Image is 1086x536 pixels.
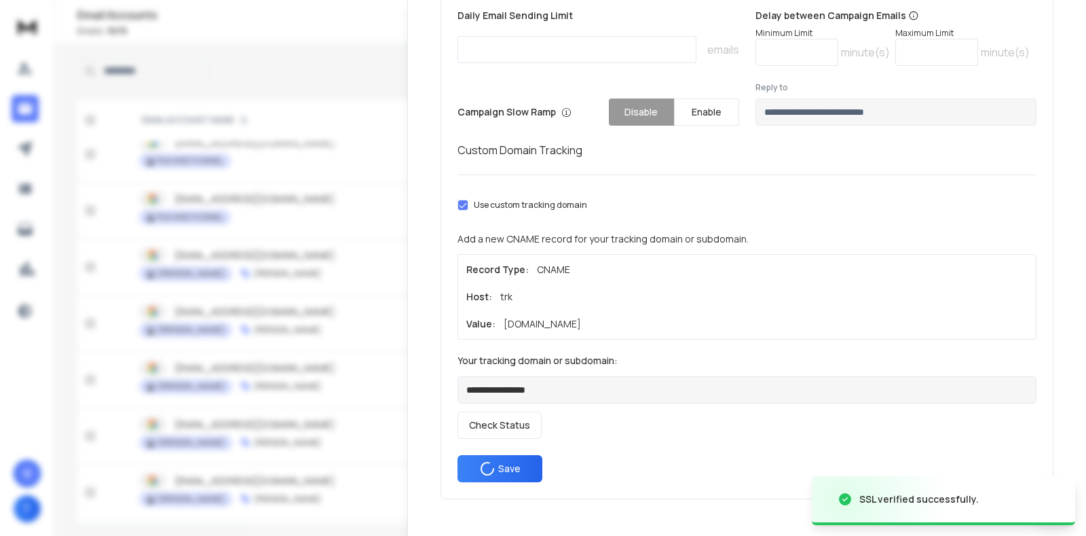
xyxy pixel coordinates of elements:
[457,412,542,439] button: Check Status
[609,99,674,126] button: Disable
[466,263,529,276] h1: Record Type:
[707,41,739,58] p: emails
[457,455,542,482] button: Save
[457,105,572,119] p: Campaign Slow Ramp
[895,28,1030,39] p: Maximum Limit
[674,99,739,126] button: Enable
[755,82,1037,93] label: Reply to
[474,200,587,211] label: Use custom tracking domain
[504,317,581,331] p: [DOMAIN_NAME]
[457,9,739,28] p: Daily Email Sending Limit
[755,28,890,39] p: Minimum Limit
[755,9,1030,22] p: Delay between Campaign Emails
[466,290,492,304] h1: Host:
[841,44,890,60] p: minute(s)
[466,317,495,331] h1: Value:
[981,44,1030,60] p: minute(s)
[457,356,1036,365] label: Your tracking domain or subdomain:
[457,142,1036,158] h1: Custom Domain Tracking
[500,290,512,304] p: trk
[457,232,1036,246] p: Add a new CNAME record for your tracking domain or subdomain.
[859,493,979,506] div: SSL verified successfully.
[537,263,570,276] p: CNAME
